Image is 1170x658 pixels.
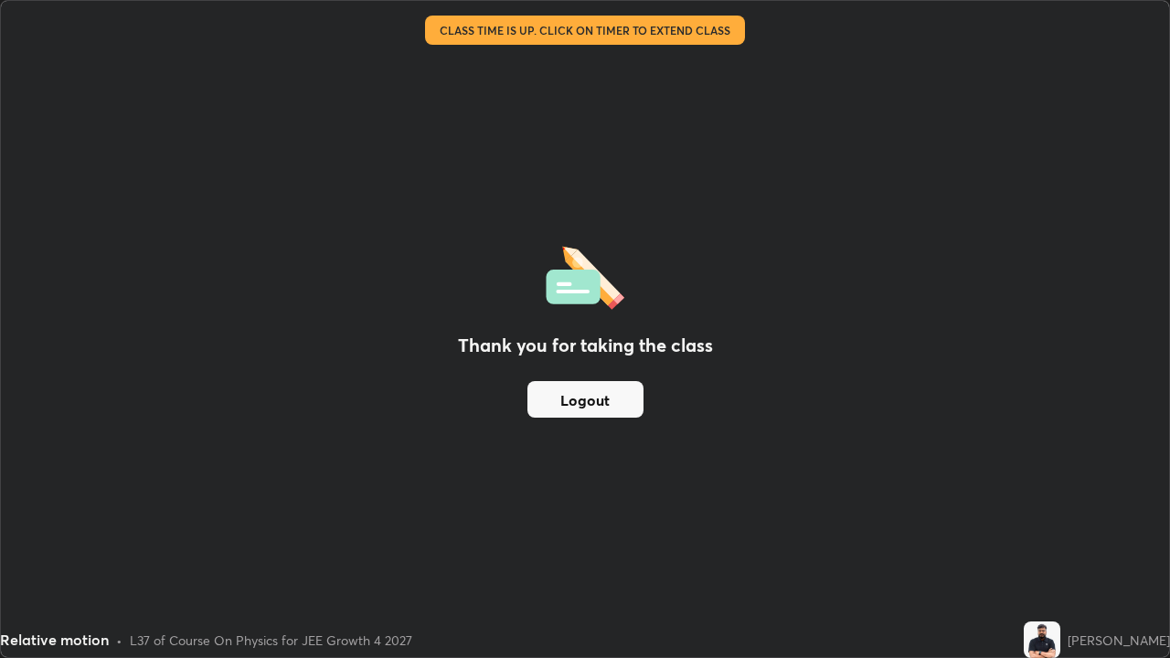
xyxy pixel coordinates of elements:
[458,332,713,359] h2: Thank you for taking the class
[130,631,412,650] div: L37 of Course On Physics for JEE Growth 4 2027
[1024,621,1060,658] img: 38102e3ad2b64297ba2af14703d2df29.jpg
[546,240,624,310] img: offlineFeedback.1438e8b3.svg
[1068,631,1170,650] div: [PERSON_NAME]
[116,631,122,650] div: •
[527,381,643,418] button: Logout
